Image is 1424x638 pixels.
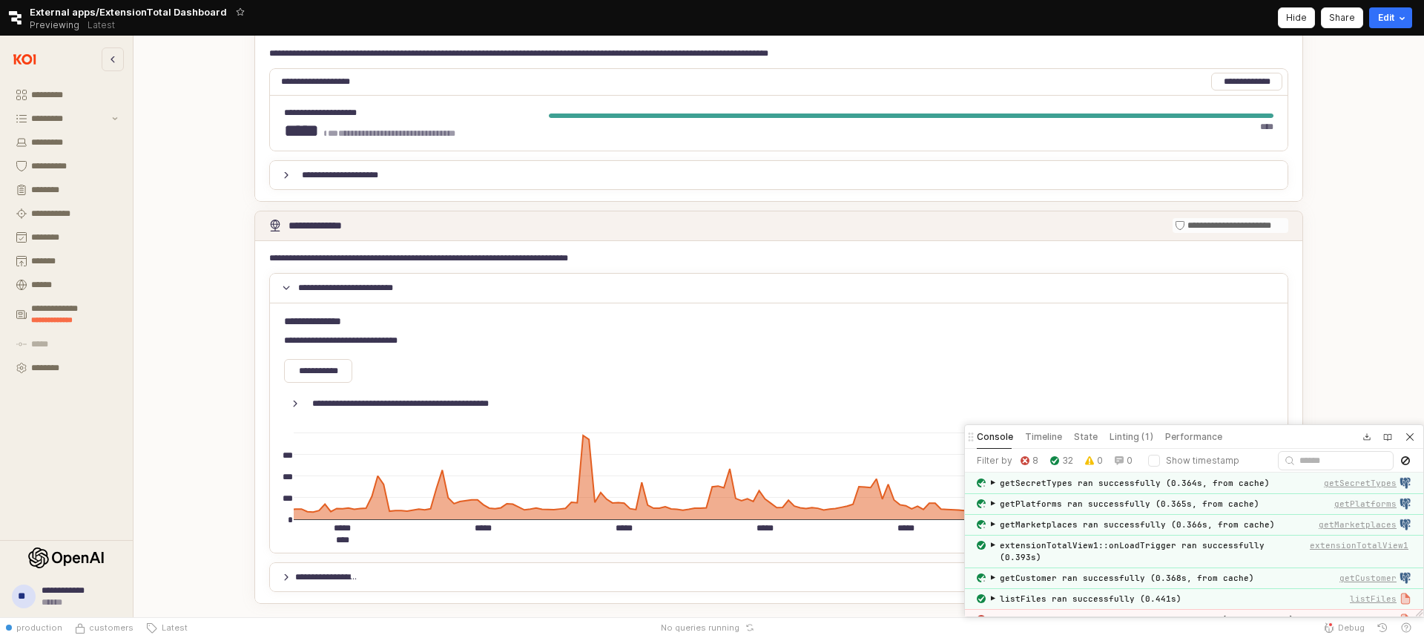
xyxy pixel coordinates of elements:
[1046,453,1077,469] button: 32
[1110,431,1153,443] h5: Linting (1)
[977,455,1012,467] label: Filter by
[139,617,194,638] button: Latest
[7,203,127,224] button: Remediation
[1097,455,1103,467] label: 0
[977,594,986,603] img: success
[1025,431,1062,443] h5: Timeline
[30,4,227,19] span: External apps/ExtensionTotal Dashboard
[977,479,986,487] img: success
[7,132,127,153] button: Endpoints
[1081,453,1107,469] button: 0
[1062,455,1073,467] label: 32
[1334,498,1397,510] button: getPlatforms
[1115,456,1124,465] img: info
[1379,428,1397,446] a: View docs
[1394,617,1418,638] button: Help
[1321,7,1363,28] button: Share app
[1166,455,1239,467] label: Show timestamp
[991,593,995,605] span: ▶
[1165,431,1222,443] h5: Performance
[1397,452,1414,470] button: Clear Console
[977,541,986,550] img: success
[1000,573,1254,583] span: getCustomer ran successfully (0.368s, from cache)
[157,622,188,634] span: Latest
[88,19,115,31] p: Latest
[977,431,1013,443] h5: Console
[1000,478,1270,488] span: getSecretTypes ran successfully (0.364s, from cache)
[89,622,133,634] span: customers
[16,622,62,634] span: production
[989,519,1411,530] button: ▶getMarketplaces ran successfully (0.366s, from cache)getMarketplaces
[1050,456,1059,465] img: success
[1371,617,1394,638] button: History
[7,334,127,355] button: Audit
[7,251,127,272] button: Publish
[1085,456,1094,465] img: warn
[1000,499,1259,509] span: getPlatforms ran successfully (0.365s, from cache)
[7,358,127,378] button: Settings
[7,180,127,200] button: Policies
[991,477,995,489] span: ▶
[1319,519,1397,530] button: getMarketplaces
[7,274,127,295] button: Koidex
[322,126,478,141] span: 150(Min. recommended for discovery)
[1400,427,1420,447] button: Close
[989,593,1411,605] button: ▶listFiles ran successfully (0.441s)listFiles
[661,622,739,634] span: No queries running
[991,572,995,584] span: ▶
[991,539,995,551] span: ▶
[742,623,757,632] button: Reset app state
[1000,593,1181,604] span: listFiles ran successfully (0.441s)
[233,4,248,19] button: Add app to favorites
[989,539,1411,563] button: ▶extensionTotalView1::onLoadTrigger ran successfully (0.393s)extensionTotalView1
[1310,539,1408,551] button: extensionTotalView1
[989,477,1411,489] button: ▶getSecretTypes ran successfully (0.364s, from cache)getSecretTypes
[977,520,986,529] img: success
[1000,519,1275,530] span: getMarketplaces ran successfully (0.366s, from cache)
[1286,8,1307,27] div: Hide
[1074,431,1098,443] h5: State
[1339,572,1397,584] button: getCustomer
[1324,477,1397,489] button: getSecretTypes
[977,499,986,508] img: success
[68,617,139,638] button: Source Control
[1369,7,1412,28] button: Edit
[991,498,995,510] span: ▶
[1032,455,1038,467] label: 8
[7,227,127,248] button: Requests
[1317,617,1371,638] button: Debug
[1358,428,1376,446] button: Download app JSON with hard-coded query results
[1017,453,1042,469] button: 8
[1000,540,1265,562] span: extensionTotalView1::onLoadTrigger ran successfully (0.393s)
[7,298,127,331] button: Threat Center
[133,36,1424,617] main: App Frame
[1127,455,1133,467] label: 0
[30,18,79,33] span: Previewing
[1350,593,1397,605] button: listFiles
[991,519,995,530] span: ▶
[30,15,123,36] div: Previewing Latest
[7,156,127,177] button: Guardrails
[1111,453,1136,469] button: 0
[7,108,127,129] button: Inventory
[7,85,127,105] button: Dashboard
[549,114,1273,133] div: Progress bar
[1329,12,1355,24] p: Share
[1021,456,1029,465] img: error
[977,573,986,582] img: success
[1338,622,1365,634] span: Debug
[1278,7,1315,28] button: Hide app
[989,572,1411,584] button: ▶getCustomer ran successfully (0.368s, from cache)getCustomer
[284,122,319,139] span: 6,753
[989,498,1411,510] button: ▶getPlatforms ran successfully (0.365s, from cache)getPlatforms
[79,15,123,36] button: Releases and History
